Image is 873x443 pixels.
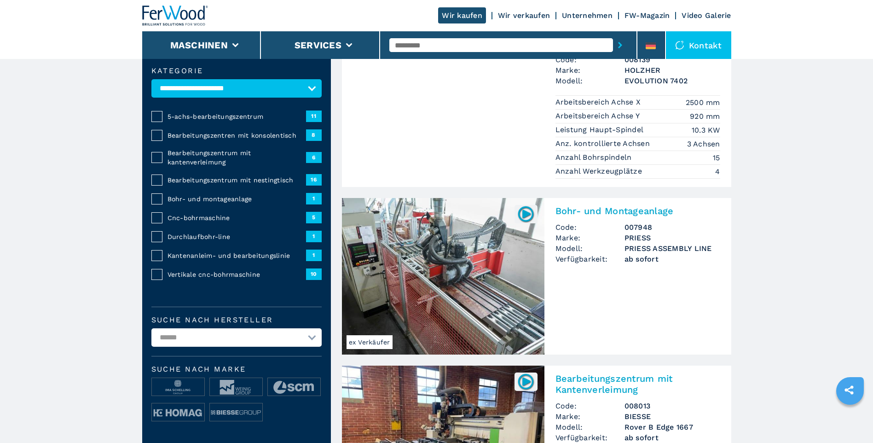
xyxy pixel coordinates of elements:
[692,125,720,135] em: 10.3 KW
[713,152,720,163] em: 15
[613,35,627,56] button: submit-button
[342,198,731,355] a: Bohr- und Montageanlage PRIESS PRIESS ASSEMBLY LINEex Verkäufer007948Bohr- und MontageanlageCode:...
[555,373,720,395] h2: Bearbeitungszentrum mit Kantenverleimung
[498,11,550,20] a: Wir verkaufen
[168,131,306,140] span: Bearbeitungszentren mit konsolentisch
[562,11,613,20] a: Unternehmen
[306,250,322,261] span: 1
[168,213,306,222] span: Cnc-bohrmaschine
[142,6,208,26] img: Ferwood
[555,222,624,233] span: Code:
[555,139,653,149] p: Anz. kontrollierte Achsen
[168,270,306,279] span: Vertikale cnc-bohrmaschine
[168,232,306,241] span: Durchlaufbohr-line
[268,378,320,396] img: image
[666,31,731,59] div: Kontakt
[838,379,861,402] a: sharethis
[151,366,322,373] span: Suche nach Marke
[555,243,624,254] span: Modell:
[624,411,720,422] h3: BIESSE
[682,11,731,20] a: Video Galerie
[295,40,341,51] button: Services
[686,97,720,108] em: 2500 mm
[715,166,720,177] em: 4
[342,30,731,187] a: 008139Vertikale CNC-BohrmaschineCode:008139Marke:HOLZHERModell:EVOLUTION 7402Arbeitsbereich Achse...
[624,422,720,432] h3: Rover B Edge 1667
[555,152,634,163] p: Anzahl Bohrspindeln
[306,193,322,204] span: 1
[555,432,624,443] span: Verfügbarkeit:
[152,403,204,422] img: image
[210,378,262,396] img: image
[306,231,322,242] span: 1
[624,11,670,20] a: FW-Magazin
[306,268,322,280] span: 10
[152,378,204,396] img: image
[306,111,322,122] span: 11
[555,411,624,422] span: Marke:
[151,67,322,75] label: Kategorie
[347,335,393,349] span: ex Verkäufer
[834,402,866,436] iframe: Chat
[168,175,306,185] span: Bearbeitungszentrum mit nestingtisch
[555,205,720,216] h2: Bohr- und Montageanlage
[306,152,322,163] span: 6
[168,112,306,121] span: 5-achs-bearbeitungszentrum
[555,233,624,243] span: Marke:
[624,401,720,411] h3: 008013
[555,254,624,264] span: Verfügbarkeit:
[555,422,624,432] span: Modell:
[555,111,642,121] p: Arbeitsbereich Achse Y
[168,251,306,260] span: Kantenanleim- und bearbeitungslinie
[624,432,720,443] span: ab sofort
[168,148,306,167] span: Bearbeitungszentrum mit kantenverleimung
[555,76,624,86] span: Modell:
[306,212,322,223] span: 5
[687,139,720,149] em: 3 Achsen
[555,166,645,176] p: Anzahl Werkzeugplätze
[555,97,643,107] p: Arbeitsbereich Achse X
[624,76,720,86] h3: EVOLUTION 7402
[555,65,624,76] span: Marke:
[438,7,486,23] a: Wir kaufen
[151,316,322,324] label: Suche nach Hersteller
[517,205,535,223] img: 007948
[624,65,720,76] h3: HOLZHER
[306,129,322,140] span: 8
[168,194,306,204] span: Bohr- und montageanlage
[624,243,720,254] h3: PRIESS ASSEMBLY LINE
[624,54,720,65] h3: 008139
[555,401,624,411] span: Code:
[306,174,322,185] span: 16
[342,198,544,355] img: Bohr- und Montageanlage PRIESS PRIESS ASSEMBLY LINE
[675,41,684,50] img: Kontakt
[170,40,228,51] button: Maschinen
[555,125,646,135] p: Leistung Haupt-Spindel
[210,403,262,422] img: image
[690,111,720,122] em: 920 mm
[517,373,535,391] img: 008013
[624,254,720,264] span: ab sofort
[624,233,720,243] h3: PRIESS
[624,222,720,233] h3: 007948
[555,54,624,65] span: Code:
